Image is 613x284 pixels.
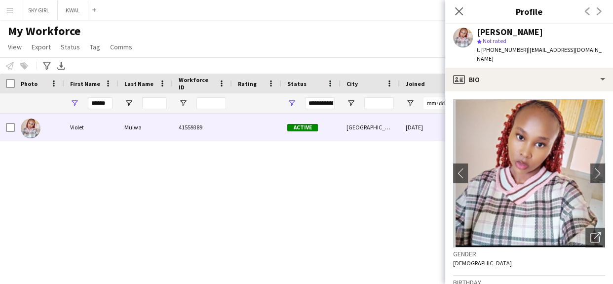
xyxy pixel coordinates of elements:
div: Bio [445,68,613,91]
span: [DEMOGRAPHIC_DATA] [453,259,512,267]
span: Joined [406,80,425,87]
div: Mulwa [118,114,173,141]
button: KWAL [58,0,88,20]
span: Not rated [483,37,506,44]
button: Open Filter Menu [406,99,415,108]
button: Open Filter Menu [70,99,79,108]
img: Violet Mulwa [21,119,40,138]
span: Active [287,124,318,131]
span: Comms [110,42,132,51]
h3: Profile [445,5,613,18]
input: Joined Filter Input [423,97,453,109]
input: Last Name Filter Input [142,97,167,109]
h3: Gender [453,249,605,258]
button: Open Filter Menu [287,99,296,108]
input: City Filter Input [364,97,394,109]
a: View [4,41,26,53]
span: Rating [238,80,257,87]
button: Open Filter Menu [179,99,188,108]
div: 41559389 [173,114,232,141]
input: First Name Filter Input [88,97,113,109]
a: Status [57,41,84,53]
span: Last Name [124,80,153,87]
input: Workforce ID Filter Input [196,97,226,109]
span: City [346,80,358,87]
div: [PERSON_NAME] [477,28,543,37]
a: Export [28,41,55,53]
a: Comms [106,41,136,53]
span: Tag [90,42,100,51]
span: View [8,42,22,51]
app-action-btn: Export XLSX [55,60,67,72]
button: Open Filter Menu [346,99,355,108]
div: [DATE] [400,114,459,141]
button: Open Filter Menu [124,99,133,108]
div: Violet [64,114,118,141]
span: First Name [70,80,100,87]
span: Status [287,80,306,87]
a: Tag [86,41,104,53]
div: [GEOGRAPHIC_DATA] [341,114,400,141]
span: | [EMAIL_ADDRESS][DOMAIN_NAME] [477,46,602,62]
span: Status [61,42,80,51]
div: Open photos pop-in [585,228,605,247]
img: Crew avatar or photo [453,99,605,247]
span: Workforce ID [179,76,214,91]
span: t. [PHONE_NUMBER] [477,46,528,53]
span: My Workforce [8,24,80,39]
span: Export [32,42,51,51]
app-action-btn: Advanced filters [41,60,53,72]
button: SKY GIRL [20,0,58,20]
span: Photo [21,80,38,87]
